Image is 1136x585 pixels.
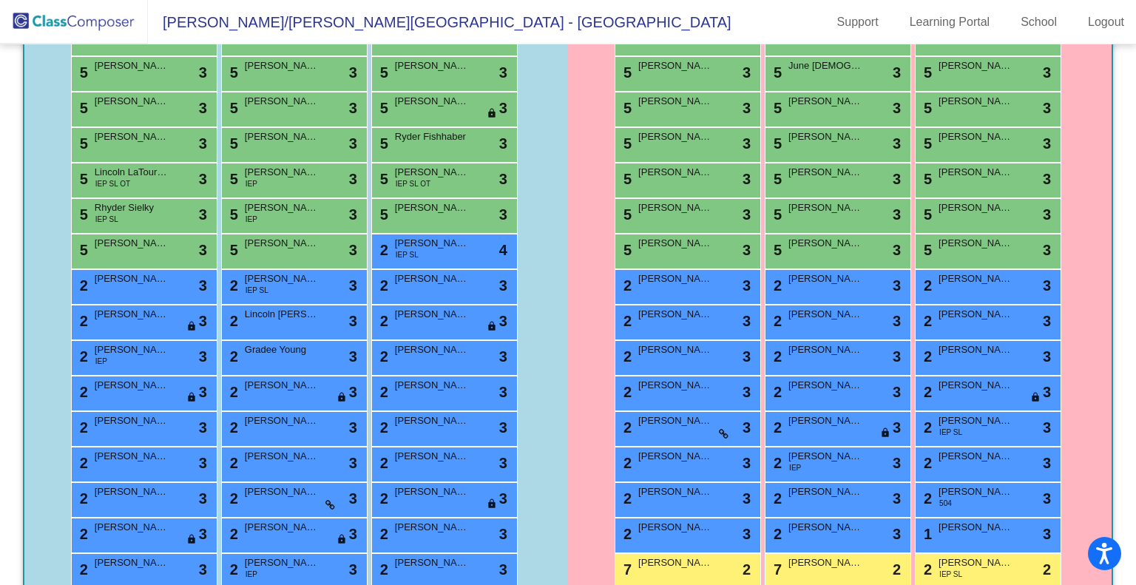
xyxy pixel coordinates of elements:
span: 3 [199,523,207,545]
span: [PERSON_NAME] [638,449,712,464]
span: 5 [376,64,388,81]
span: 5 [76,242,88,258]
span: 3 [893,132,901,155]
span: [PERSON_NAME] [788,555,862,570]
span: [PERSON_NAME] [638,129,712,144]
span: [PERSON_NAME] [395,378,469,393]
span: [PERSON_NAME] [395,236,469,251]
span: 2 [226,277,238,294]
span: 3 [1043,274,1051,297]
span: 3 [1043,345,1051,368]
span: 2 [620,490,632,507]
span: lock [880,427,890,439]
span: 2 [620,526,632,542]
span: 2 [920,277,932,294]
span: 5 [376,171,388,187]
span: [PERSON_NAME] [95,555,169,570]
span: [PERSON_NAME] [788,200,862,215]
span: [PERSON_NAME] [939,307,1012,322]
span: 3 [199,132,207,155]
span: 2 [376,490,388,507]
span: [PERSON_NAME] [788,378,862,393]
span: 2 [770,384,782,400]
span: [PERSON_NAME]/[PERSON_NAME][GEOGRAPHIC_DATA] - [GEOGRAPHIC_DATA] [148,10,731,34]
span: lock [186,321,197,333]
a: Logout [1076,10,1136,34]
span: [PERSON_NAME] [395,271,469,286]
span: 5 [620,242,632,258]
span: [PERSON_NAME] [245,94,319,109]
span: IEP SL OT [95,178,130,189]
span: 5 [76,171,88,187]
span: 5 [76,29,88,45]
span: 5 [376,206,388,223]
span: [PERSON_NAME] [95,449,169,464]
span: 5 [376,135,388,152]
span: 3 [499,97,507,119]
span: 5 [920,171,932,187]
span: 3 [499,310,507,332]
span: 2 [76,384,88,400]
span: [PERSON_NAME] [939,271,1012,286]
span: 5 [920,100,932,116]
span: 2 [920,384,932,400]
span: 3 [499,452,507,474]
span: [PERSON_NAME] [939,94,1012,109]
span: 3 [1043,97,1051,119]
span: [PERSON_NAME] [395,555,469,570]
span: 2 [1043,558,1051,581]
span: 3 [893,61,901,84]
span: 5 [76,135,88,152]
span: 5 [620,64,632,81]
span: 2 [226,348,238,365]
span: 2 [920,348,932,365]
a: Support [825,10,890,34]
span: 3 [349,239,357,261]
span: [PERSON_NAME] [95,484,169,499]
span: [PERSON_NAME] [245,165,319,180]
span: [PERSON_NAME] [939,555,1012,570]
span: 3 [349,310,357,332]
span: 3 [1043,487,1051,510]
span: 5 [620,100,632,116]
span: 3 [349,452,357,474]
span: 3 [499,523,507,545]
span: 5 [920,29,932,45]
span: 2 [620,384,632,400]
span: [PERSON_NAME] [788,236,862,251]
span: Rhyder Sielky [95,200,169,215]
span: [PERSON_NAME] [939,484,1012,499]
span: [PERSON_NAME] [395,449,469,464]
span: 3 [349,274,357,297]
span: lock [186,392,197,404]
span: 2 [920,455,932,471]
span: 5 [770,171,782,187]
span: 3 [893,97,901,119]
span: 2 [76,455,88,471]
span: [PERSON_NAME] [395,200,469,215]
span: 5 [620,135,632,152]
span: [PERSON_NAME] [245,58,319,73]
span: [PERSON_NAME] [395,413,469,428]
span: [PERSON_NAME] [638,200,712,215]
span: IEP [789,462,801,473]
span: 2 [376,242,388,258]
span: 5 [770,64,782,81]
span: 3 [893,487,901,510]
span: [PERSON_NAME] [245,271,319,286]
span: 5 [920,206,932,223]
span: 3 [893,452,901,474]
span: 3 [199,416,207,439]
span: 3 [743,345,751,368]
span: lock [186,534,197,546]
span: 2 [770,419,782,436]
span: [PERSON_NAME] [245,484,319,499]
span: [PERSON_NAME] [245,520,319,535]
span: IEP SL [396,249,419,260]
span: 3 [893,168,901,190]
span: 3 [743,168,751,190]
span: IEP SL [95,214,118,225]
span: [PERSON_NAME] [638,520,712,535]
span: IEP SL [246,285,268,296]
span: 2 [920,419,932,436]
